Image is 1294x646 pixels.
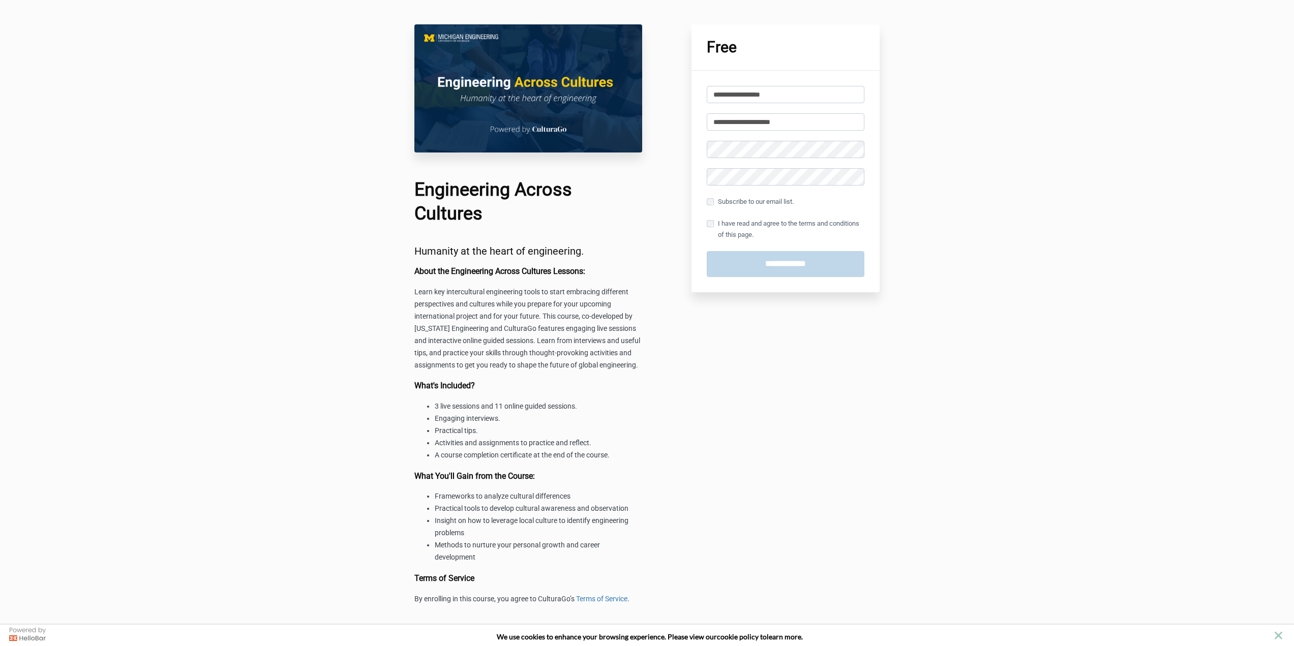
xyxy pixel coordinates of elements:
[414,573,474,583] strong: Terms of Service
[707,40,864,55] h1: Free
[435,541,600,561] span: Methods to nurture your personal growth and career development
[435,402,577,410] span: 3 live sessions and 11 online guided sessions.
[414,381,475,390] b: What's Included?
[1272,629,1285,642] button: close
[435,426,478,435] span: Practical tips.
[435,492,570,500] span: Frameworks to analyze cultural differences
[576,595,627,603] a: Terms of Service
[760,632,767,641] strong: to
[414,288,640,369] span: Learn key intercultural engineering tools to start embracing different perspectives and cultures ...
[435,504,628,512] span: Practical tools to develop cultural awareness and observation
[435,451,610,459] span: A course completion certificate at the end of the course.
[414,471,535,481] b: What You'll Gain from the Course:
[414,245,584,257] span: Humanity at the heart of engineering.
[414,266,585,276] b: About the Engineering Across Cultures Lessons:
[707,198,714,205] input: Subscribe to our email list.
[707,218,864,240] label: I have read and agree to the terms and conditions of this page.
[435,414,500,422] span: Engaging interviews.
[435,516,628,537] span: Insight on how to leverage local culture to identify engineering problems
[435,439,591,447] span: Activities and assignments to practice and reflect.
[414,178,642,226] h1: Engineering Across Cultures
[497,632,717,641] span: We use cookies to enhance your browsing experience. Please view our
[414,24,642,152] img: 02d04e1-0800-2025-a72d-d03204e05687_Course_Main_Image.png
[707,196,794,207] label: Subscribe to our email list.
[717,632,759,641] a: cookie policy
[767,632,803,641] span: learn more.
[414,595,629,603] span: By enrolling in this course, you agree to CulturaGo’s .
[707,220,714,227] input: I have read and agree to the terms and conditions of this page.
